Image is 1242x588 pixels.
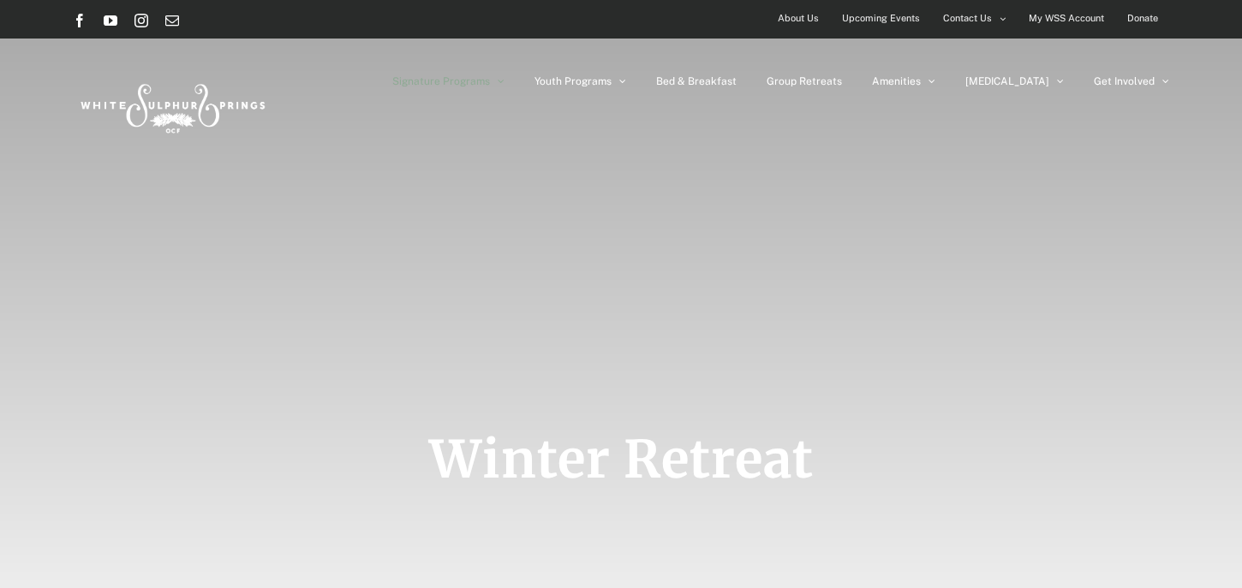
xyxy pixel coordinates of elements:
[73,14,87,27] a: Facebook
[778,6,819,31] span: About Us
[656,76,737,86] span: Bed & Breakfast
[429,427,814,491] span: Winter Retreat
[1127,6,1158,31] span: Donate
[392,76,490,86] span: Signature Programs
[872,76,921,86] span: Amenities
[392,39,1169,124] nav: Main Menu
[842,6,920,31] span: Upcoming Events
[767,39,842,124] a: Group Retreats
[73,65,270,146] img: White Sulphur Springs Logo
[134,14,148,27] a: Instagram
[165,14,179,27] a: Email
[1094,39,1169,124] a: Get Involved
[1094,76,1155,86] span: Get Involved
[965,76,1049,86] span: [MEDICAL_DATA]
[872,39,935,124] a: Amenities
[392,39,505,124] a: Signature Programs
[1029,6,1104,31] span: My WSS Account
[534,76,612,86] span: Youth Programs
[656,39,737,124] a: Bed & Breakfast
[965,39,1064,124] a: [MEDICAL_DATA]
[104,14,117,27] a: YouTube
[534,39,626,124] a: Youth Programs
[767,76,842,86] span: Group Retreats
[943,6,992,31] span: Contact Us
